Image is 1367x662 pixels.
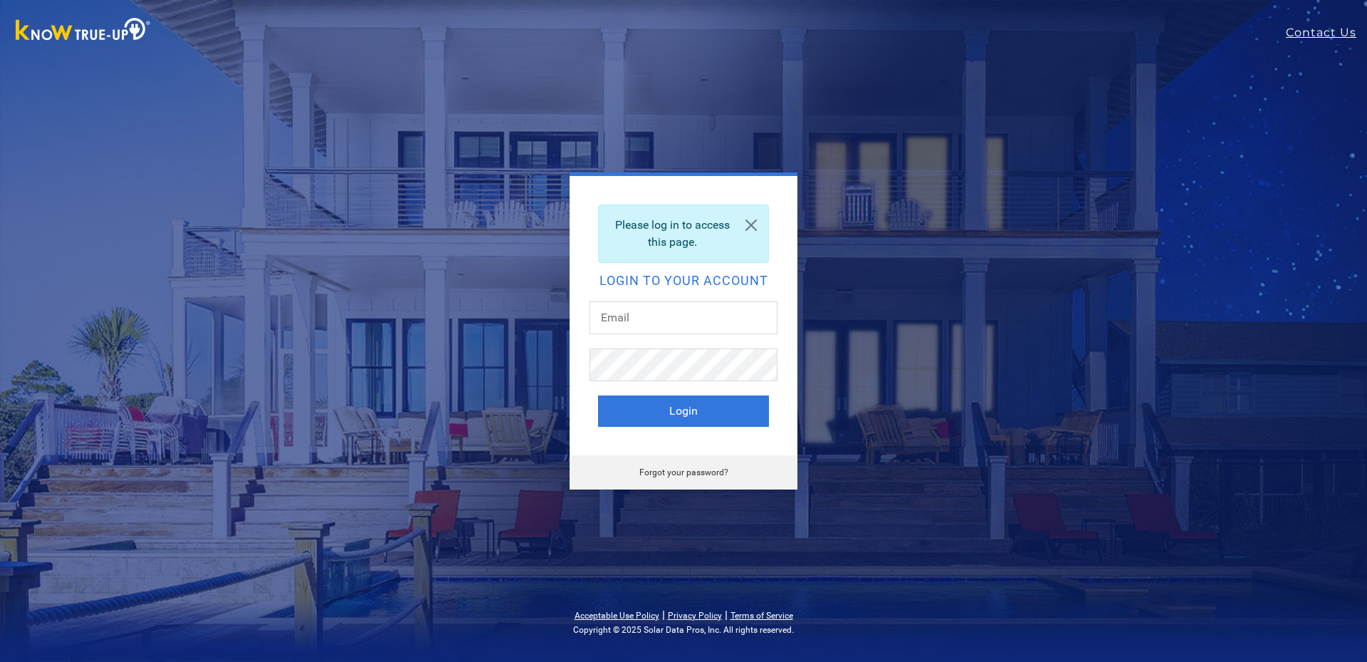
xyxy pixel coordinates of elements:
[598,395,769,427] button: Login
[725,608,728,621] span: |
[730,611,793,621] a: Terms of Service
[668,611,722,621] a: Privacy Policy
[662,608,665,621] span: |
[1286,24,1367,41] a: Contact Us
[598,274,769,287] h2: Login to your account
[734,205,768,245] a: Close
[575,611,659,621] a: Acceptable Use Policy
[598,205,769,263] div: Please log in to access this page.
[590,301,777,334] input: Email
[639,467,728,477] a: Forgot your password?
[9,15,158,47] img: Know True-Up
